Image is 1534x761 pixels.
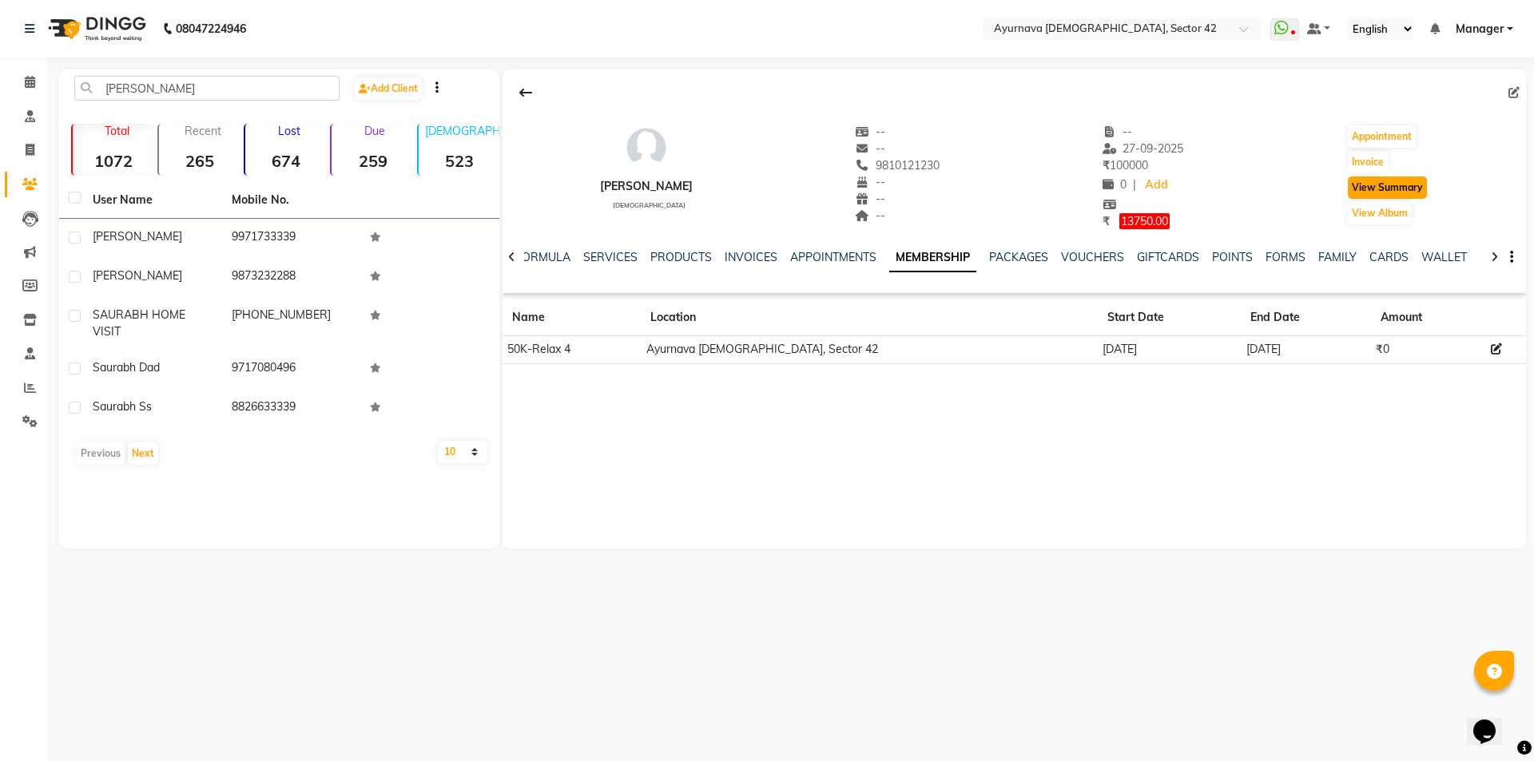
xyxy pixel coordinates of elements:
button: View Album [1348,202,1412,224]
th: Name [503,299,641,336]
p: Lost [252,124,327,138]
a: FORMS [1266,250,1305,264]
td: [DATE] [1241,335,1370,363]
span: ₹ [1103,158,1110,172]
span: 0 [1103,177,1127,192]
a: MEMBERSHIP [889,244,976,272]
a: PRODUCTS [650,250,712,264]
p: Recent [165,124,240,138]
span: -- [1103,125,1133,139]
a: VOUCHERS [1061,250,1124,264]
strong: 1072 [73,151,154,171]
span: saurabh ss [93,399,152,414]
img: logo [41,6,150,51]
button: Appointment [1348,125,1416,148]
td: 8826633339 [222,389,361,428]
td: 50K-Relax 4 [503,335,641,363]
span: [PERSON_NAME] [93,268,182,283]
span: -- [855,175,885,189]
span: -- [855,208,885,223]
p: [DEMOGRAPHIC_DATA] [425,124,500,138]
span: ₹ [1103,214,1110,228]
th: Mobile No. [222,182,361,219]
a: WALLET [1421,250,1467,264]
button: Invoice [1348,151,1388,173]
a: GIFTCARDS [1137,250,1199,264]
span: 100000 [1103,158,1148,172]
td: [DATE] [1098,335,1241,363]
a: POINTS [1212,250,1253,264]
span: Manager [1456,21,1504,38]
td: [PHONE_NUMBER] [222,297,361,350]
input: Search by Name/Mobile/Email/Code [74,76,340,101]
span: 9810121230 [855,158,940,172]
span: [PERSON_NAME] [93,229,182,244]
strong: 259 [332,151,413,171]
th: Amount [1371,299,1486,336]
span: saurabh dad [93,360,160,375]
iframe: chat widget [1467,697,1518,745]
p: Total [79,124,154,138]
td: ₹0 [1371,335,1486,363]
span: 27-09-2025 [1103,141,1184,156]
span: -- [855,125,885,139]
img: avatar [622,124,670,172]
span: -- [855,192,885,206]
th: Location [641,299,1098,336]
span: -- [855,141,885,156]
th: End Date [1241,299,1370,336]
span: | [1133,176,1136,193]
td: 9873232288 [222,258,361,297]
p: Due [335,124,413,138]
a: PACKAGES [989,250,1048,264]
span: [DEMOGRAPHIC_DATA] [613,201,686,209]
strong: 265 [159,151,240,171]
span: SAURABH HOME VISIT [93,307,185,339]
a: CARDS [1369,250,1409,264]
a: FAMILY [1318,250,1357,264]
th: User Name [83,182,222,219]
a: INVOICES [725,250,777,264]
button: Next [128,442,158,465]
a: Add Client [355,77,422,100]
td: 9971733339 [222,219,361,258]
th: Start Date [1098,299,1241,336]
button: View Summary [1348,176,1427,199]
strong: 523 [419,151,500,171]
a: Add [1143,174,1170,196]
span: 13750.00 [1119,213,1170,229]
a: SERVICES [583,250,638,264]
a: FORMULA [515,250,570,264]
b: 08047224946 [176,6,246,51]
strong: 674 [245,151,327,171]
div: Back to Client [509,77,542,108]
td: 9717080496 [222,350,361,389]
a: APPOINTMENTS [790,250,876,264]
td: Ayurnava [DEMOGRAPHIC_DATA], Sector 42 [641,335,1098,363]
div: [PERSON_NAME] [600,178,693,195]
